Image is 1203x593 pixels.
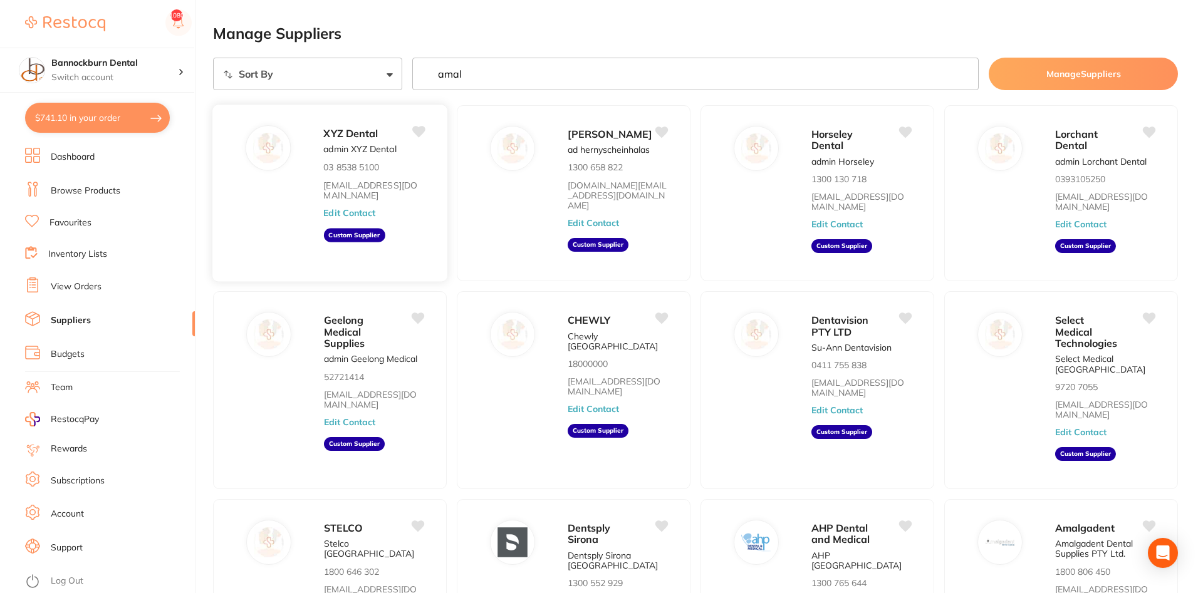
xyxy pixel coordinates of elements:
button: Edit Contact [324,417,375,427]
a: [EMAIL_ADDRESS][DOMAIN_NAME] [323,180,424,200]
a: Browse Products [51,185,120,197]
a: Inventory Lists [48,248,107,260]
img: AHP Dental and Medical [741,527,771,557]
img: Geelong Medical Supplies [254,319,284,349]
img: Amalgadent [985,527,1015,557]
p: admin Horseley [811,157,874,167]
a: RestocqPay [25,412,99,426]
span: Horseley Dental [811,128,853,152]
p: Amalgadent Dental Supplies PTY Ltd. [1055,539,1155,559]
a: Favourites [49,217,91,229]
p: Chewly [GEOGRAPHIC_DATA] [568,331,668,351]
aside: Custom Supplier [811,239,872,253]
p: Su-Ann Dentavision [811,343,892,353]
p: 9720 7055 [1055,382,1098,392]
a: Log Out [51,575,83,587]
a: [EMAIL_ADDRESS][DOMAIN_NAME] [811,192,912,212]
a: [DOMAIN_NAME][EMAIL_ADDRESS][DOMAIN_NAME] [568,180,668,210]
a: Subscriptions [51,475,105,487]
button: Edit Contact [323,208,375,218]
img: Dentavision PTY LTD [741,319,771,349]
p: 03 8538 5100 [323,162,379,172]
span: XYZ Dental [323,127,378,140]
a: Rewards [51,443,87,455]
span: CHEWLY [568,314,610,326]
img: Dentsply Sirona [497,527,528,557]
button: Edit Contact [1055,427,1107,437]
aside: Custom Supplier [324,437,385,451]
span: Lorchant Dental [1055,128,1098,152]
p: 1300 658 822 [568,162,623,172]
img: Bannockburn Dental [19,58,44,83]
span: RestocqPay [51,413,99,426]
h4: Bannockburn Dental [51,57,178,70]
p: 18000000 [568,359,608,369]
a: [EMAIL_ADDRESS][DOMAIN_NAME] [1055,400,1155,420]
img: Henry Schein Halas [497,133,528,163]
img: Lorchant Dental [985,133,1015,163]
h2: Manage Suppliers [213,25,1178,43]
span: AHP Dental and Medical [811,522,870,545]
span: Select Medical Technologies [1055,314,1117,349]
a: [EMAIL_ADDRESS][DOMAIN_NAME] [568,376,668,396]
a: View Orders [51,281,102,293]
button: ManageSuppliers [989,58,1178,90]
img: RestocqPay [25,412,40,426]
a: Team [51,381,73,394]
p: AHP [GEOGRAPHIC_DATA] [811,550,912,570]
span: Dentsply Sirona [568,522,610,545]
button: $741.10 in your order [25,103,170,133]
a: Dashboard [51,151,95,163]
button: Edit Contact [568,404,619,414]
button: Edit Contact [568,218,619,228]
img: STELCO [254,527,284,557]
aside: Custom Supplier [568,424,628,438]
p: 52721414 [324,372,364,382]
img: Restocq Logo [25,16,105,31]
p: 1800 806 450 [1055,567,1110,577]
span: Geelong Medical Supplies [324,314,365,349]
input: Search Suppliers [412,58,979,90]
p: admin Geelong Medical [324,354,417,364]
a: [EMAIL_ADDRESS][DOMAIN_NAME] [324,389,424,410]
span: Amalgadent [1055,522,1115,534]
a: [EMAIL_ADDRESS][DOMAIN_NAME] [811,378,912,398]
p: Stelco [GEOGRAPHIC_DATA] [324,539,424,559]
img: CHEWLY [497,319,528,349]
span: STELCO [324,522,363,534]
aside: Custom Supplier [811,425,872,439]
span: Dentavision PTY LTD [811,314,868,338]
p: Dentsply Sirona [GEOGRAPHIC_DATA] [568,550,668,570]
button: Edit Contact [811,219,863,229]
img: XYZ Dental [253,133,283,163]
a: Support [51,542,83,554]
a: Suppliers [51,314,91,327]
p: 1300 130 718 [811,174,867,184]
aside: Custom Supplier [1055,447,1116,461]
p: ad hernyscheinhalas [568,145,650,155]
a: Account [51,508,84,520]
p: Select Medical [GEOGRAPHIC_DATA] [1055,354,1155,374]
span: [PERSON_NAME] [568,128,652,140]
img: Select Medical Technologies [985,319,1015,349]
a: [EMAIL_ADDRESS][DOMAIN_NAME] [1055,192,1155,212]
p: 0411 755 838 [811,360,867,370]
aside: Custom Supplier [323,228,385,242]
button: Log Out [25,572,191,592]
p: admin XYZ Dental [323,145,396,155]
button: Edit Contact [1055,219,1107,229]
img: Horseley Dental [741,133,771,163]
aside: Custom Supplier [1055,239,1116,253]
p: 1300 765 644 [811,578,867,588]
p: admin Lorchant Dental [1055,157,1147,167]
button: Edit Contact [811,405,863,415]
p: 0393105250 [1055,174,1105,184]
p: 1800 646 302 [324,567,379,577]
p: 1300 552 929 [568,578,623,588]
a: Budgets [51,348,85,361]
a: Restocq Logo [25,9,105,38]
p: Switch account [51,71,178,84]
div: Open Intercom Messenger [1148,538,1178,568]
aside: Custom Supplier [568,238,628,252]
